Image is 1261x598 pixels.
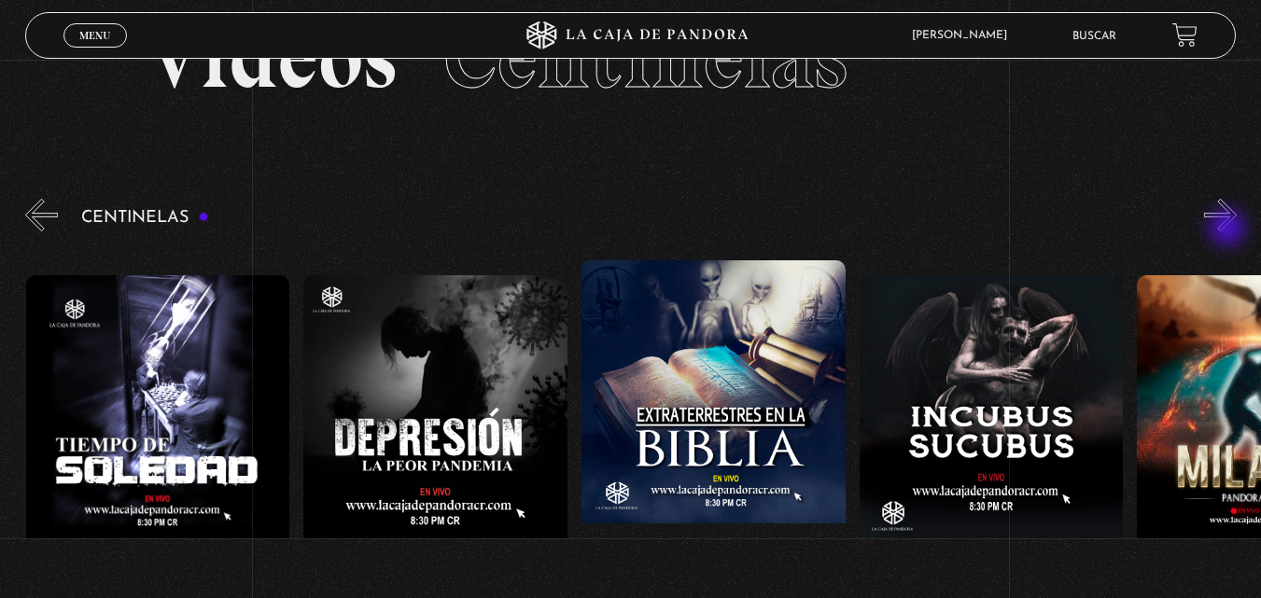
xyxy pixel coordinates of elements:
button: Next [1204,199,1237,231]
h2: Videos [147,13,1115,102]
a: Buscar [1072,31,1116,42]
span: [PERSON_NAME] [903,30,1026,41]
h3: Centinelas [81,209,209,227]
span: Centinelas [443,4,848,110]
span: Menu [79,30,110,41]
a: View your shopping cart [1172,22,1198,48]
span: Cerrar [73,46,117,59]
button: Previous [25,199,58,231]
